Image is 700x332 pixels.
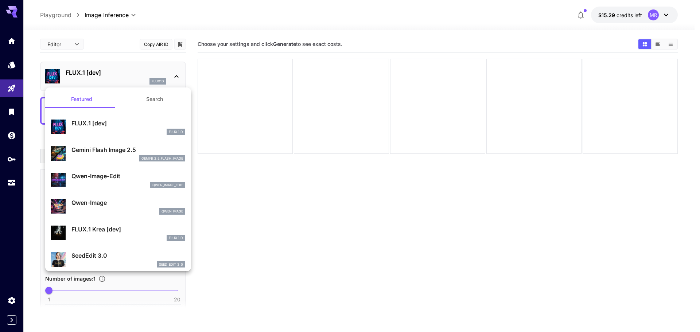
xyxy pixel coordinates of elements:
div: FLUX.1 Krea [dev]FLUX.1 D [51,222,185,244]
p: Qwen-Image [71,198,185,207]
div: FLUX.1 [dev]FLUX.1 D [51,116,185,138]
div: Qwen-ImageQwen Image [51,195,185,218]
p: Gemini Flash Image 2.5 [71,145,185,154]
p: gemini_2_5_flash_image [141,156,183,161]
p: FLUX.1 D [169,235,183,241]
p: Qwen-Image-Edit [71,172,185,180]
p: qwen_image_edit [152,183,183,188]
p: FLUX.1 Krea [dev] [71,225,185,234]
p: FLUX.1 D [169,129,183,134]
div: SeedEdit 3.0seed_edit_3_0 [51,248,185,270]
div: Gemini Flash Image 2.5gemini_2_5_flash_image [51,142,185,165]
div: Qwen-Image-Editqwen_image_edit [51,169,185,191]
p: seed_edit_3_0 [159,262,183,267]
button: Featured [45,90,118,108]
p: Qwen Image [162,209,183,214]
p: FLUX.1 [dev] [71,119,185,128]
p: SeedEdit 3.0 [71,251,185,260]
button: Search [118,90,191,108]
